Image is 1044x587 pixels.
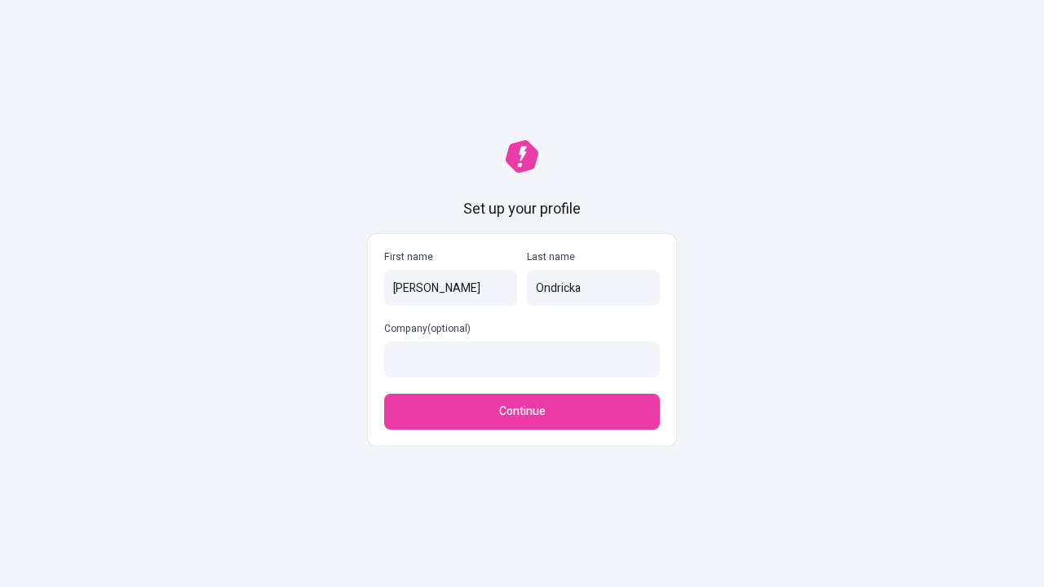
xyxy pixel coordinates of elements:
[384,394,660,430] button: Continue
[427,321,471,336] span: (optional)
[499,403,546,421] span: Continue
[463,199,581,220] h1: Set up your profile
[527,270,660,306] input: Last name
[527,250,660,263] p: Last name
[384,342,660,377] input: Company(optional)
[384,250,517,263] p: First name
[384,270,517,306] input: First name
[384,322,660,335] p: Company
